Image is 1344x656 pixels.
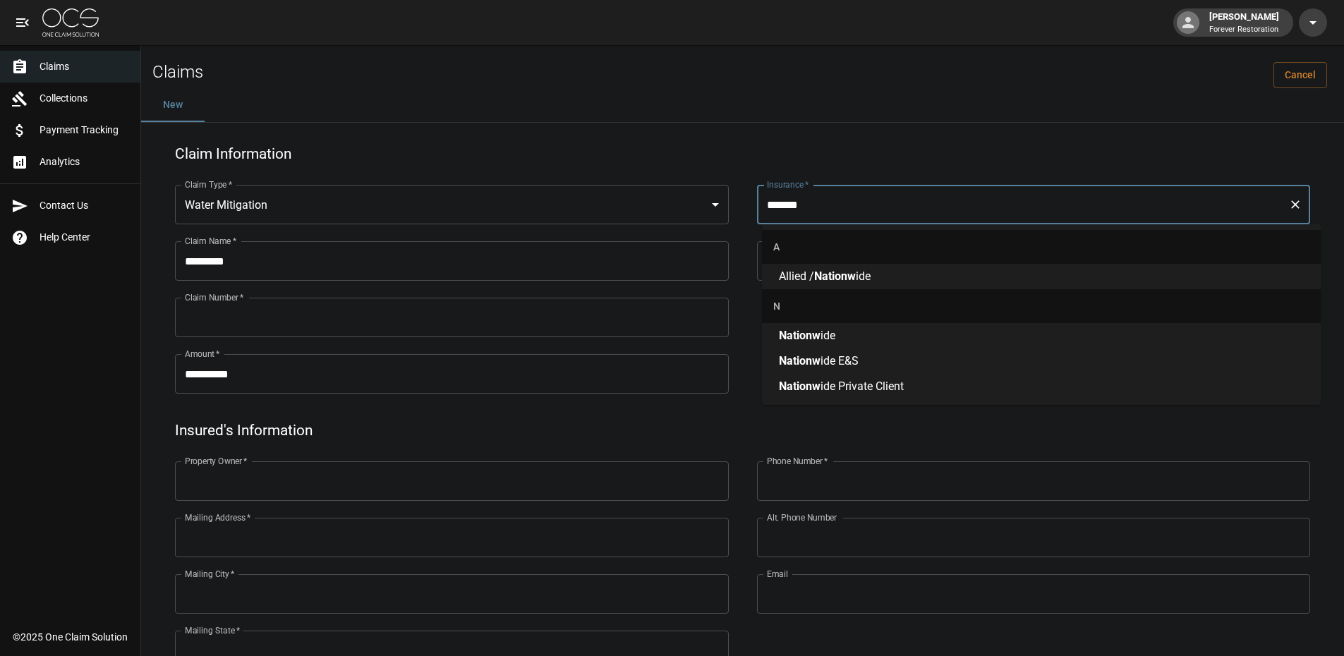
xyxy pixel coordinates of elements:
span: Collections [40,91,129,106]
div: A [762,230,1321,264]
span: ide [821,329,835,342]
button: New [141,88,205,122]
span: Claims [40,59,129,74]
label: Phone Number [767,455,828,467]
span: Allied / [779,269,814,283]
span: Analytics [40,154,129,169]
button: Clear [1285,195,1305,214]
a: Cancel [1273,62,1327,88]
label: Claim Number [185,291,243,303]
img: ocs-logo-white-transparent.png [42,8,99,37]
label: Mailing Address [185,511,250,523]
label: Mailing City [185,568,235,580]
p: Forever Restoration [1209,24,1279,36]
label: Alt. Phone Number [767,511,837,523]
label: Mailing State [185,624,240,636]
span: Help Center [40,230,129,245]
span: Nationw [779,354,821,368]
span: Payment Tracking [40,123,129,138]
h2: Claims [152,62,203,83]
label: Amount [185,348,220,360]
span: Nationw [814,269,856,283]
div: N [762,289,1321,323]
label: Email [767,568,788,580]
div: dynamic tabs [141,88,1344,122]
span: ide [856,269,871,283]
span: Contact Us [40,198,129,213]
label: Insurance [767,178,809,190]
label: Claim Name [185,235,236,247]
span: Nationw [779,379,821,393]
span: ide Private Client [821,379,904,393]
label: Property Owner [185,455,248,467]
div: © 2025 One Claim Solution [13,630,128,644]
div: [PERSON_NAME] [1204,10,1285,35]
span: ide E&S [821,354,859,368]
button: open drawer [8,8,37,37]
div: Water Mitigation [175,185,729,224]
label: Claim Type [185,178,232,190]
span: Nationw [779,329,821,342]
